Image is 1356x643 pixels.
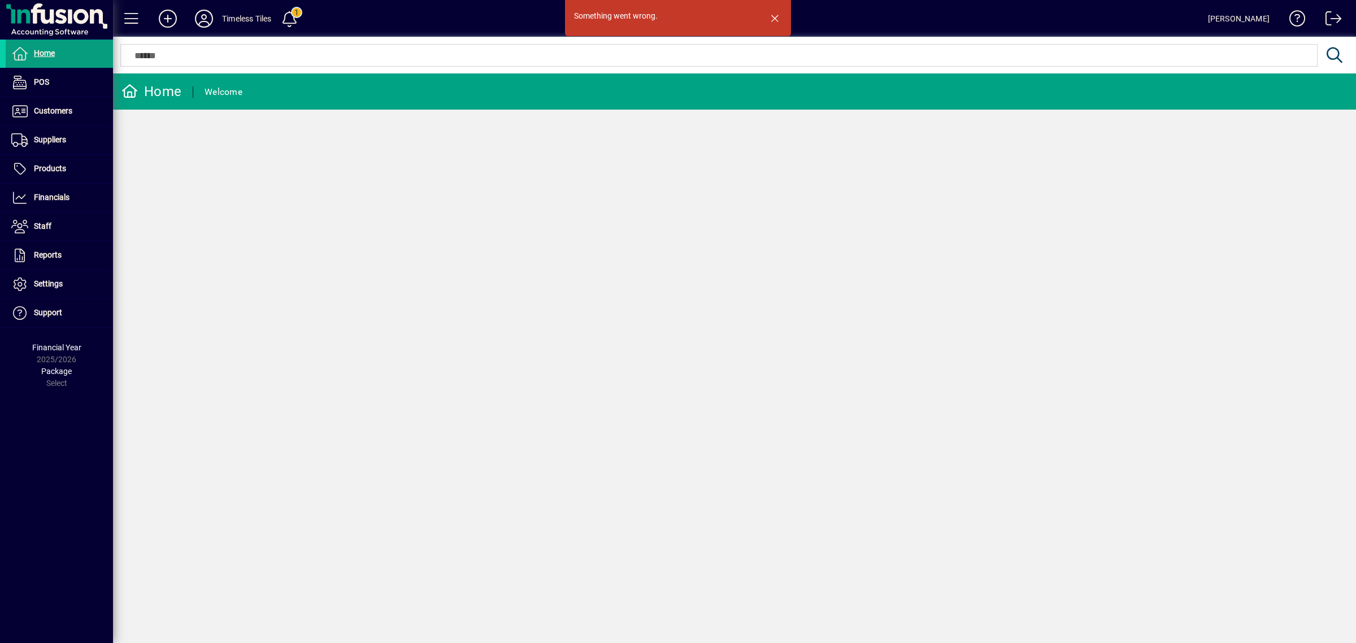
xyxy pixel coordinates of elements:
[186,8,222,29] button: Profile
[150,8,186,29] button: Add
[34,221,51,231] span: Staff
[205,83,242,101] div: Welcome
[6,212,113,241] a: Staff
[6,241,113,270] a: Reports
[6,299,113,327] a: Support
[34,250,62,259] span: Reports
[34,49,55,58] span: Home
[6,270,113,298] a: Settings
[1208,10,1270,28] div: [PERSON_NAME]
[1317,2,1342,39] a: Logout
[34,279,63,288] span: Settings
[6,126,113,154] a: Suppliers
[34,308,62,317] span: Support
[222,10,271,28] div: Timeless Tiles
[6,97,113,125] a: Customers
[121,82,181,101] div: Home
[6,68,113,97] a: POS
[1281,2,1306,39] a: Knowledge Base
[41,367,72,376] span: Package
[34,164,66,173] span: Products
[34,77,49,86] span: POS
[6,155,113,183] a: Products
[34,193,69,202] span: Financials
[6,184,113,212] a: Financials
[34,106,72,115] span: Customers
[34,135,66,144] span: Suppliers
[32,343,81,352] span: Financial Year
